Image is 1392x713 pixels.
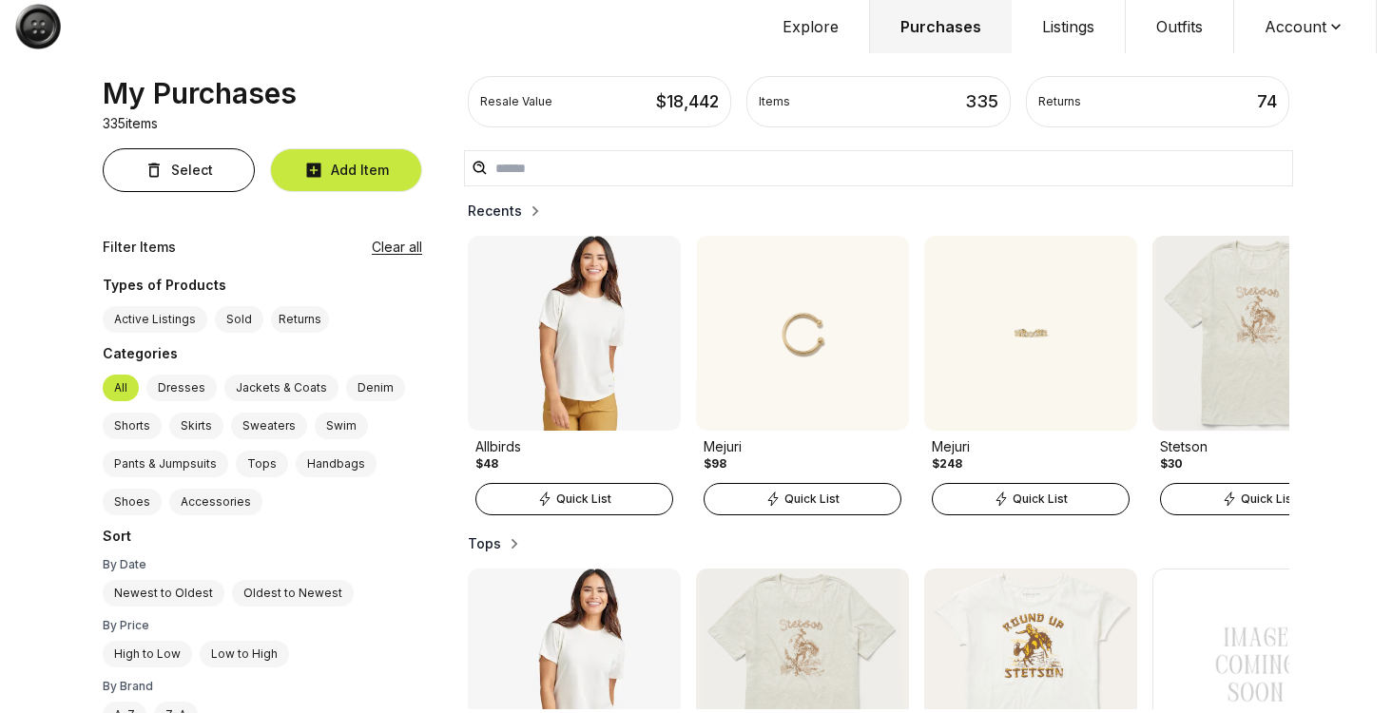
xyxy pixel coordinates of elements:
[468,534,501,553] h2: Tops
[103,375,139,401] label: All
[270,148,422,192] button: Add Item
[103,114,158,133] p: 335 items
[468,202,545,221] button: Recents
[696,236,909,515] a: Product ImageMejuri$98Quick List
[146,375,217,401] label: Dresses
[215,306,263,333] label: Sold
[475,456,498,472] div: $48
[468,479,681,515] a: Quick List
[468,534,524,553] button: Tops
[704,456,726,472] div: $98
[1257,88,1277,115] div: 74
[932,456,962,472] div: $248
[103,618,422,633] div: By Price
[475,437,673,456] div: Allbirds
[468,202,522,221] h2: Recents
[1152,479,1365,515] a: Quick List
[696,236,909,431] img: Product Image
[103,580,224,607] label: Newest to Oldest
[103,527,422,549] div: Sort
[704,437,901,456] div: Mejuri
[1152,236,1365,431] img: Product Image
[1241,491,1296,507] span: Quick List
[924,479,1137,515] a: Quick List
[103,276,422,299] div: Types of Products
[232,580,354,607] label: Oldest to Newest
[924,236,1137,431] img: Product Image
[224,375,338,401] label: Jackets & Coats
[200,641,289,667] label: Low to High
[372,238,422,257] button: Clear all
[103,148,255,192] button: Select
[468,236,681,431] img: Product Image
[169,413,223,439] label: Skirts
[231,413,307,439] label: Sweaters
[1152,236,1365,515] a: Product ImageStetson$30Quick List
[15,4,61,49] img: Button Logo
[236,451,288,477] label: Tops
[965,88,998,115] div: 335
[932,437,1130,456] div: Mejuri
[784,491,840,507] span: Quick List
[656,88,719,115] div: $ 18,442
[1160,456,1183,472] div: $30
[296,451,377,477] label: Handbags
[103,557,422,572] div: By Date
[346,375,405,401] label: Denim
[103,413,162,439] label: Shorts
[103,76,297,110] div: My Purchases
[1160,437,1358,456] div: Stetson
[696,479,909,515] a: Quick List
[103,344,422,367] div: Categories
[103,451,228,477] label: Pants & Jumpsuits
[468,236,681,515] a: Product ImageAllbirds$48Quick List
[103,306,207,333] label: Active Listings
[1013,491,1068,507] span: Quick List
[924,236,1137,515] a: Product ImageMejuri$248Quick List
[759,94,790,109] div: Items
[103,641,192,667] label: High to Low
[103,238,176,257] div: Filter Items
[103,489,162,515] label: Shoes
[1038,94,1081,109] div: Returns
[556,491,611,507] span: Quick List
[271,306,329,333] button: Returns
[169,489,262,515] label: Accessories
[103,679,422,694] div: By Brand
[315,413,368,439] label: Swim
[480,94,552,109] div: Resale Value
